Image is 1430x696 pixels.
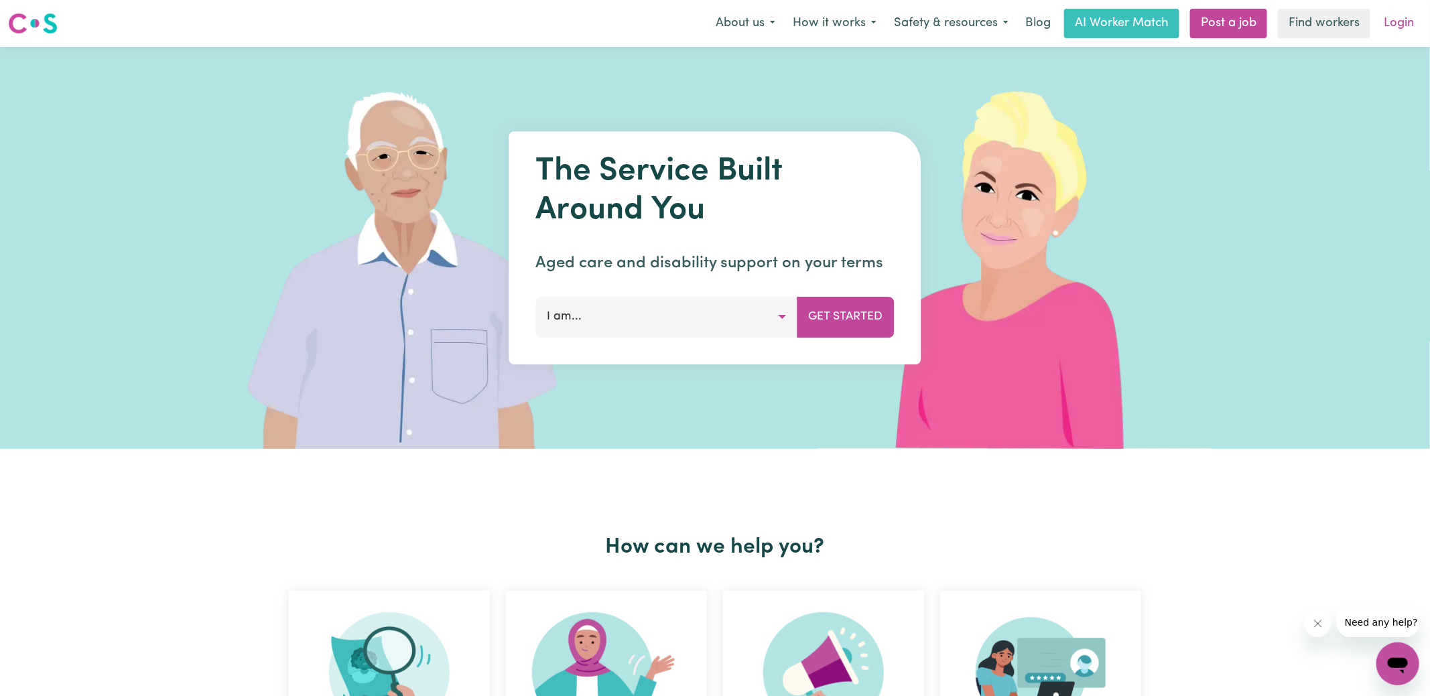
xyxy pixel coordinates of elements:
iframe: Close message [1305,610,1331,637]
a: Blog [1017,9,1059,38]
button: About us [707,9,784,38]
h2: How can we help you? [281,535,1149,560]
button: Get Started [797,297,895,337]
button: I am... [536,297,798,337]
a: Post a job [1190,9,1267,38]
a: AI Worker Match [1064,9,1179,38]
a: Login [1376,9,1422,38]
img: Careseekers logo [8,11,58,36]
a: Find workers [1278,9,1370,38]
button: Safety & resources [885,9,1017,38]
iframe: Message from company [1337,608,1419,637]
a: Careseekers logo [8,8,58,39]
button: How it works [784,9,885,38]
iframe: Button to launch messaging window [1376,642,1419,685]
h1: The Service Built Around You [536,153,895,230]
p: Aged care and disability support on your terms [536,251,895,275]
